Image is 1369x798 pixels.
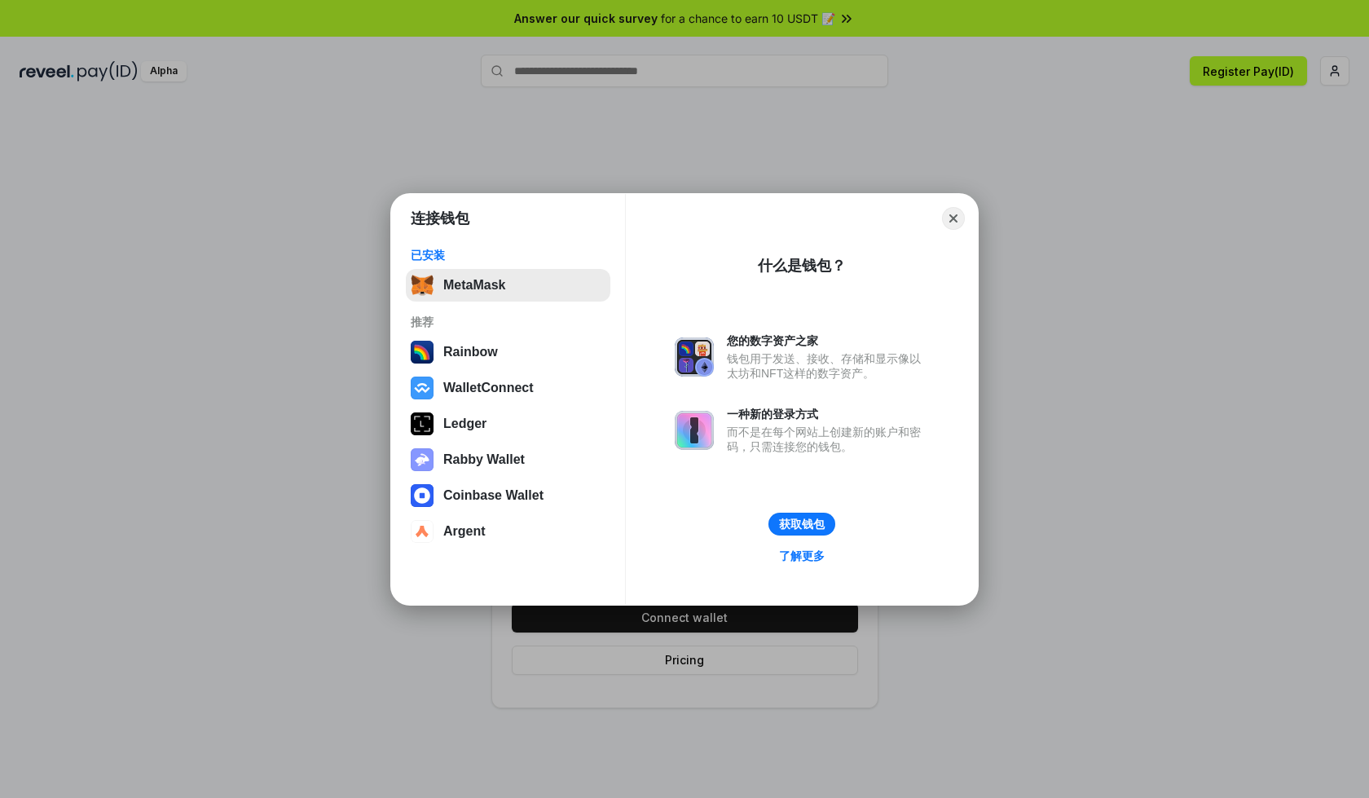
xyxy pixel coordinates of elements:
[406,408,610,440] button: Ledger
[443,452,525,467] div: Rabby Wallet
[411,377,434,399] img: svg+xml,%3Csvg%20width%3D%2228%22%20height%3D%2228%22%20viewBox%3D%220%200%2028%2028%22%20fill%3D...
[406,479,610,512] button: Coinbase Wallet
[406,372,610,404] button: WalletConnect
[411,412,434,435] img: svg+xml,%3Csvg%20xmlns%3D%22http%3A%2F%2Fwww.w3.org%2F2000%2Fsvg%22%20width%3D%2228%22%20height%3...
[406,336,610,368] button: Rainbow
[411,341,434,364] img: svg+xml,%3Csvg%20width%3D%22120%22%20height%3D%22120%22%20viewBox%3D%220%200%20120%20120%22%20fil...
[727,351,929,381] div: 钱包用于发送、接收、存储和显示像以太坊和NFT这样的数字资产。
[443,524,486,539] div: Argent
[411,448,434,471] img: svg+xml,%3Csvg%20xmlns%3D%22http%3A%2F%2Fwww.w3.org%2F2000%2Fsvg%22%20fill%3D%22none%22%20viewBox...
[411,274,434,297] img: svg+xml,%3Csvg%20fill%3D%22none%22%20height%3D%2233%22%20viewBox%3D%220%200%2035%2033%22%20width%...
[411,248,605,262] div: 已安装
[411,484,434,507] img: svg+xml,%3Csvg%20width%3D%2228%22%20height%3D%2228%22%20viewBox%3D%220%200%2028%2028%22%20fill%3D...
[411,315,605,329] div: 推荐
[675,411,714,450] img: svg+xml,%3Csvg%20xmlns%3D%22http%3A%2F%2Fwww.w3.org%2F2000%2Fsvg%22%20fill%3D%22none%22%20viewBox...
[406,269,610,302] button: MetaMask
[443,488,544,503] div: Coinbase Wallet
[406,515,610,548] button: Argent
[411,520,434,543] img: svg+xml,%3Csvg%20width%3D%2228%22%20height%3D%2228%22%20viewBox%3D%220%200%2028%2028%22%20fill%3D...
[443,345,498,359] div: Rainbow
[411,209,469,228] h1: 连接钱包
[768,513,835,536] button: 获取钱包
[727,425,929,454] div: 而不是在每个网站上创建新的账户和密码，只需连接您的钱包。
[769,545,834,567] a: 了解更多
[727,333,929,348] div: 您的数字资产之家
[443,278,505,293] div: MetaMask
[779,517,825,531] div: 获取钱包
[443,381,534,395] div: WalletConnect
[443,417,486,431] div: Ledger
[675,337,714,377] img: svg+xml,%3Csvg%20xmlns%3D%22http%3A%2F%2Fwww.w3.org%2F2000%2Fsvg%22%20fill%3D%22none%22%20viewBox...
[406,443,610,476] button: Rabby Wallet
[758,256,846,276] div: 什么是钱包？
[727,407,929,421] div: 一种新的登录方式
[942,207,965,230] button: Close
[779,549,825,563] div: 了解更多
